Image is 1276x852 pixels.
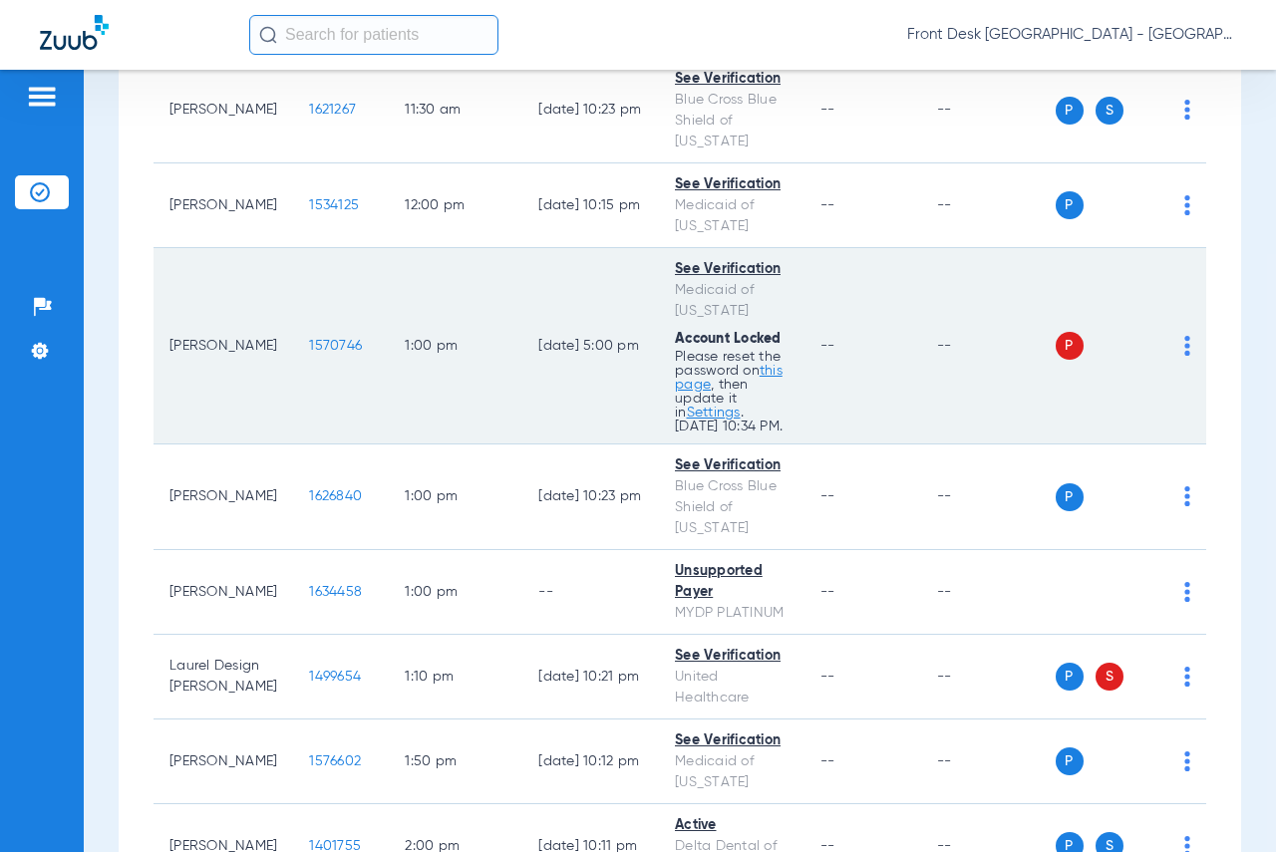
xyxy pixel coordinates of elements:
span: 1534125 [309,198,359,212]
div: See Verification [675,646,789,667]
a: Settings [687,406,741,420]
td: [DATE] 10:15 PM [522,163,659,248]
img: x.svg [1139,751,1159,771]
p: Please reset the password on , then update it in . [DATE] 10:34 PM. [675,350,789,433]
td: Laurel Design [PERSON_NAME] [154,635,293,719]
img: group-dot-blue.svg [1184,582,1190,602]
img: hamburger-icon [26,85,58,109]
iframe: Chat Widget [1176,756,1276,852]
td: -- [921,719,1056,804]
div: Unsupported Payer [675,561,789,603]
div: See Verification [675,174,789,195]
img: x.svg [1139,667,1159,687]
span: -- [820,339,835,353]
img: x.svg [1139,195,1159,215]
td: [PERSON_NAME] [154,163,293,248]
td: -- [921,550,1056,635]
td: [DATE] 5:00 PM [522,248,659,444]
div: See Verification [675,259,789,280]
span: 1621267 [309,103,356,117]
div: United Healthcare [675,667,789,709]
td: [PERSON_NAME] [154,58,293,163]
span: S [1096,97,1123,125]
span: P [1056,663,1084,691]
span: -- [820,489,835,503]
div: See Verification [675,69,789,90]
td: -- [522,550,659,635]
img: group-dot-blue.svg [1184,667,1190,687]
span: S [1096,663,1123,691]
img: group-dot-blue.svg [1184,100,1190,120]
div: Blue Cross Blue Shield of [US_STATE] [675,476,789,539]
td: 1:10 PM [389,635,522,719]
img: x.svg [1139,582,1159,602]
span: -- [820,670,835,684]
div: Active [675,815,789,836]
td: [DATE] 10:23 PM [522,444,659,550]
div: Medicaid of [US_STATE] [675,751,789,793]
div: See Verification [675,455,789,476]
span: 1634458 [309,585,362,599]
img: group-dot-blue.svg [1184,751,1190,771]
div: MYDP PLATINUM [675,603,789,624]
td: -- [921,248,1056,444]
td: [DATE] 10:21 PM [522,635,659,719]
span: -- [820,103,835,117]
img: group-dot-blue.svg [1184,195,1190,215]
img: x.svg [1139,100,1159,120]
td: -- [921,58,1056,163]
a: this page [675,364,783,392]
span: 1576602 [309,754,361,768]
span: P [1056,97,1084,125]
span: P [1056,747,1084,775]
img: Zuub Logo [40,15,109,50]
span: 1626840 [309,489,362,503]
img: x.svg [1139,336,1159,356]
img: group-dot-blue.svg [1184,336,1190,356]
img: group-dot-blue.svg [1184,486,1190,506]
div: See Verification [675,730,789,751]
img: Search Icon [259,26,277,44]
td: [DATE] 10:12 PM [522,719,659,804]
span: P [1056,332,1084,360]
div: Medicaid of [US_STATE] [675,195,789,237]
td: 1:00 PM [389,248,522,444]
span: -- [820,585,835,599]
td: [DATE] 10:23 PM [522,58,659,163]
div: Blue Cross Blue Shield of [US_STATE] [675,90,789,152]
span: 1499654 [309,670,361,684]
td: [PERSON_NAME] [154,719,293,804]
td: [PERSON_NAME] [154,248,293,444]
td: 1:00 PM [389,444,522,550]
td: [PERSON_NAME] [154,444,293,550]
div: Medicaid of [US_STATE] [675,280,789,322]
td: 12:00 PM [389,163,522,248]
td: 1:00 PM [389,550,522,635]
td: -- [921,163,1056,248]
span: Account Locked [675,332,782,346]
td: -- [921,635,1056,719]
span: P [1056,483,1084,511]
td: 1:50 PM [389,719,522,804]
img: x.svg [1139,486,1159,506]
span: P [1056,191,1084,219]
td: 11:30 AM [389,58,522,163]
input: Search for patients [249,15,498,55]
td: -- [921,444,1056,550]
span: Front Desk [GEOGRAPHIC_DATA] - [GEOGRAPHIC_DATA] | My Community Dental Centers [907,25,1236,45]
span: 1570746 [309,339,362,353]
td: [PERSON_NAME] [154,550,293,635]
span: -- [820,754,835,768]
span: -- [820,198,835,212]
